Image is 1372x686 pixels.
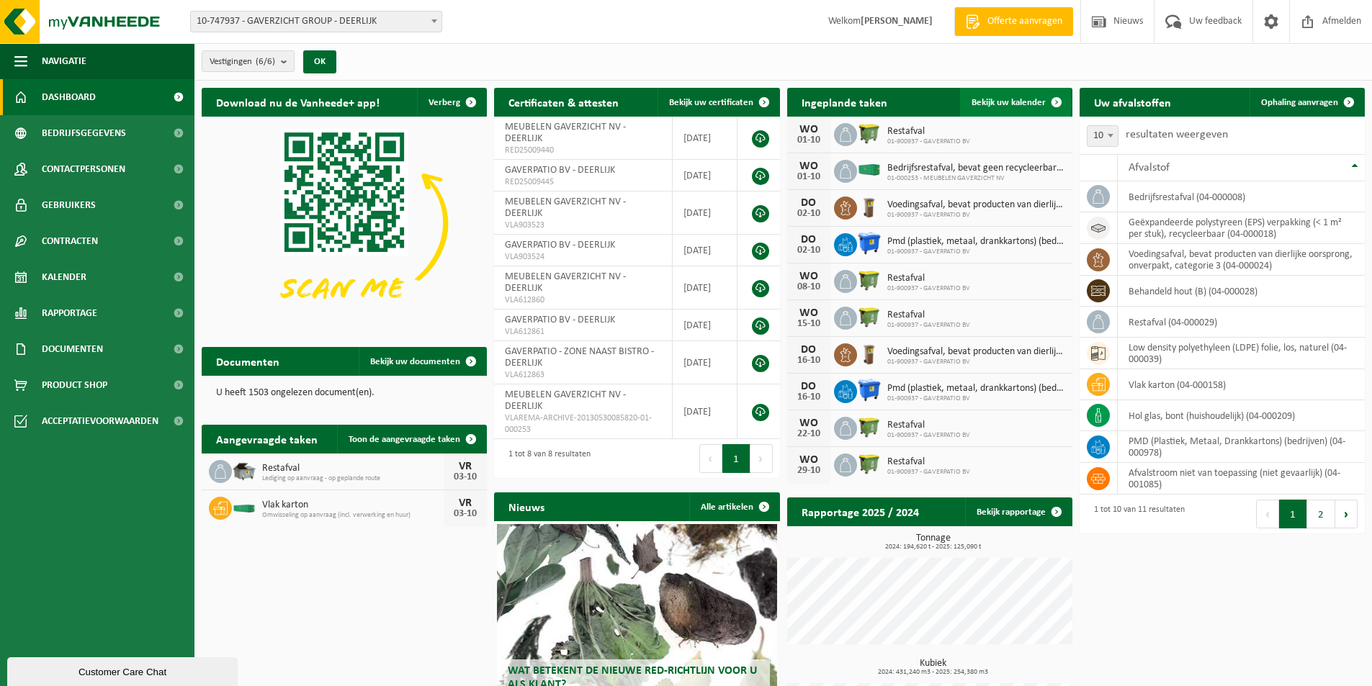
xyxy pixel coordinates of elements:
a: Ophaling aanvragen [1250,88,1363,117]
span: Voedingsafval, bevat producten van dierlijke oorsprong, onverpakt, categorie 3 [887,346,1065,358]
div: DO [794,234,823,245]
img: WB-0140-HPE-BN-01 [857,194,882,219]
button: 1 [1279,500,1307,528]
h2: Download nu de Vanheede+ app! [202,88,394,116]
span: Rapportage [42,295,97,331]
span: Bekijk uw kalender [972,98,1046,107]
td: vlak karton (04-000158) [1118,369,1365,400]
div: 22-10 [794,429,823,439]
span: 10-747937 - GAVERZICHT GROUP - DEERLIJK [191,12,441,32]
img: WB-1100-HPE-GN-51 [857,304,882,329]
img: WB-1100-HPE-BE-01 [857,231,882,256]
td: PMD (Plastiek, Metaal, Drankkartons) (bedrijven) (04-000978) [1118,431,1365,463]
span: Dashboard [42,79,96,115]
div: WO [794,307,823,319]
span: Product Shop [42,367,107,403]
span: VLA903523 [505,220,660,231]
button: Previous [699,444,722,473]
h2: Documenten [202,347,294,375]
button: Next [1335,500,1358,528]
span: Contracten [42,223,98,259]
a: Bekijk uw certificaten [658,88,779,117]
td: [DATE] [673,117,737,160]
span: VLAREMA-ARCHIVE-20130530085820-01-000253 [505,412,660,435]
span: VLA612860 [505,294,660,306]
a: Bekijk rapportage [965,497,1071,526]
span: Pmd (plastiek, metaal, drankkartons) (bedrijven) [887,236,1065,248]
td: bedrijfsrestafval (04-000008) [1118,181,1365,212]
h2: Uw afvalstoffen [1080,88,1185,116]
h2: Nieuws [494,492,559,520]
td: [DATE] [673,160,737,191]
span: 01-900937 - GAVERPATIO BV [887,137,970,146]
img: WB-1100-HPE-BE-01 [857,378,882,402]
div: WO [794,454,823,466]
img: Download de VHEPlus App [202,117,487,330]
span: GAVERPATIO BV - DEERLIJK [505,165,615,176]
img: WB-1100-HPE-GN-51 [857,268,882,292]
label: resultaten weergeven [1126,129,1228,140]
button: Previous [1256,500,1279,528]
td: afvalstroom niet van toepassing (niet gevaarlijk) (04-001085) [1118,463,1365,495]
span: Navigatie [42,43,86,79]
div: 29-10 [794,466,823,476]
span: Documenten [42,331,103,367]
td: [DATE] [673,310,737,341]
h2: Certificaten & attesten [494,88,633,116]
span: 2024: 194,620 t - 2025: 125,090 t [794,543,1072,551]
img: WB-1100-HPE-GN-51 [857,121,882,145]
div: VR [451,497,480,509]
span: Omwisseling op aanvraag (incl. verwerking en huur) [262,511,444,520]
span: Contactpersonen [42,151,125,187]
span: Voedingsafval, bevat producten van dierlijke oorsprong, onverpakt, categorie 3 [887,199,1065,211]
div: DO [794,197,823,209]
span: Toon de aangevraagde taken [349,435,460,444]
span: 10-747937 - GAVERZICHT GROUP - DEERLIJK [190,11,442,32]
span: RED25009440 [505,145,660,156]
span: 01-000253 - MEUBELEN GAVERZICHT NV [887,174,1065,183]
p: U heeft 1503 ongelezen document(en). [216,388,472,398]
td: restafval (04-000029) [1118,307,1365,338]
div: DO [794,381,823,392]
span: Restafval [887,126,970,137]
span: Ophaling aanvragen [1261,98,1338,107]
span: 01-900937 - GAVERPATIO BV [887,248,1065,256]
span: GAVERPATIO BV - DEERLIJK [505,240,615,251]
span: MEUBELEN GAVERZICHT NV - DEERLIJK [505,271,626,294]
span: 01-900937 - GAVERPATIO BV [887,358,1065,366]
count: (6/6) [256,57,275,66]
div: 03-10 [451,472,480,482]
td: low density polyethyleen (LDPE) folie, los, naturel (04-000039) [1118,338,1365,369]
td: voedingsafval, bevat producten van dierlijke oorsprong, onverpakt, categorie 3 (04-000024) [1118,244,1365,276]
img: WB-1100-HPE-GN-51 [857,451,882,476]
button: Vestigingen(6/6) [202,50,295,72]
strong: [PERSON_NAME] [861,16,933,27]
img: HK-XC-20-GN-00 [232,500,256,513]
a: Bekijk uw kalender [960,88,1071,117]
h2: Rapportage 2025 / 2024 [787,497,933,525]
div: 01-10 [794,172,823,182]
a: Offerte aanvragen [954,7,1073,36]
div: WO [794,161,823,172]
span: 01-900937 - GAVERPATIO BV [887,284,970,293]
span: Restafval [887,310,970,321]
span: Vestigingen [210,51,275,73]
td: geëxpandeerde polystyreen (EPS) verpakking (< 1 m² per stuk), recycleerbaar (04-000018) [1118,212,1365,244]
span: MEUBELEN GAVERZICHT NV - DEERLIJK [505,197,626,219]
span: VLA612863 [505,369,660,381]
span: Restafval [262,463,444,474]
td: [DATE] [673,384,737,439]
a: Toon de aangevraagde taken [337,425,485,453]
span: Bedrijfsgegevens [42,115,126,151]
span: GAVERPATIO - ZONE NAAST BISTRO - DEERLIJK [505,346,654,369]
span: 01-900937 - GAVERPATIO BV [887,431,970,440]
iframe: chat widget [7,654,241,686]
img: WB-5000-GAL-GY-01 [232,458,256,482]
span: Offerte aanvragen [984,14,1066,29]
button: OK [303,50,336,73]
td: [DATE] [673,235,737,266]
div: 1 tot 10 van 11 resultaten [1087,498,1185,530]
span: 10 [1087,125,1118,147]
span: VLA903524 [505,251,660,263]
